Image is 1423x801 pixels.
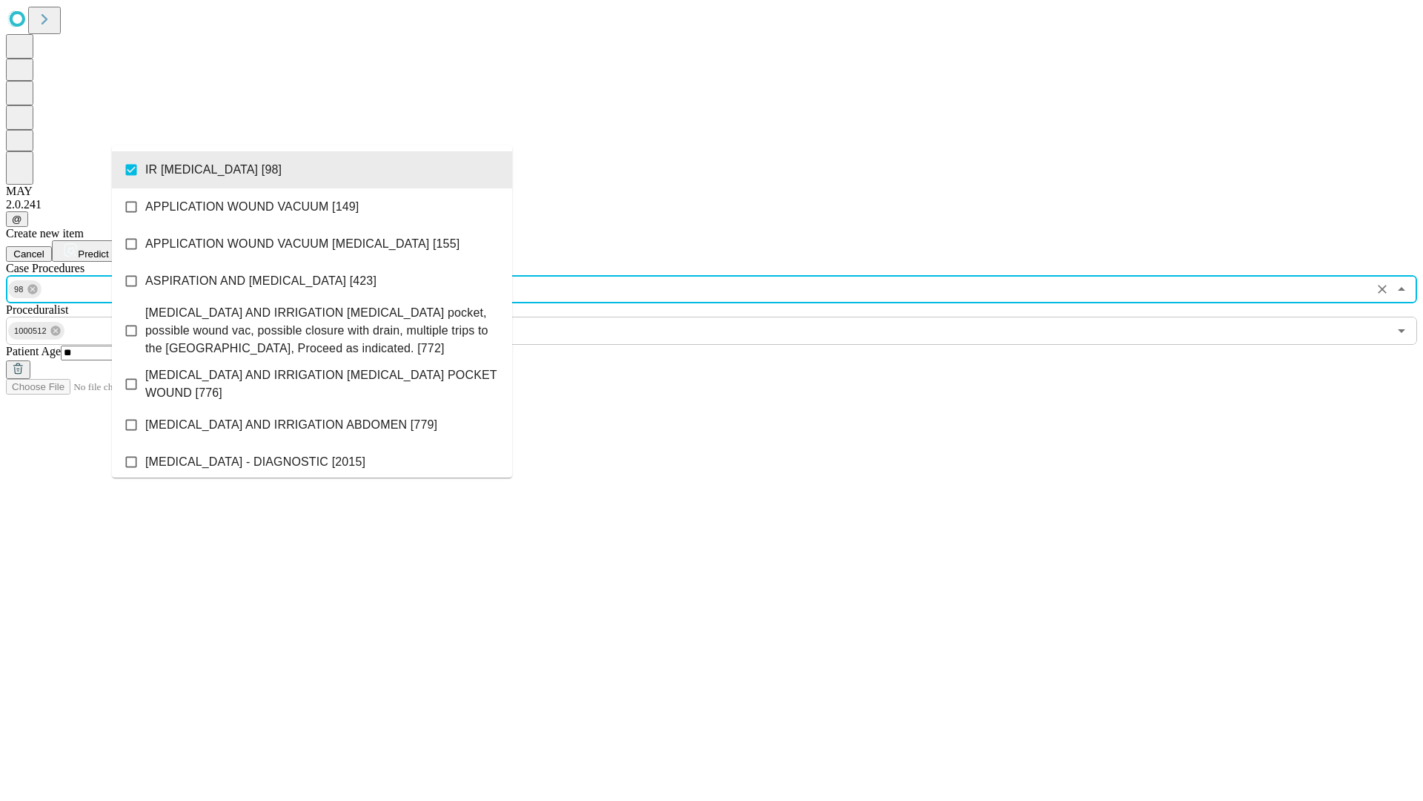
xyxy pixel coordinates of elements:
[6,246,52,262] button: Cancel
[6,185,1417,198] div: MAY
[145,272,377,290] span: ASPIRATION AND [MEDICAL_DATA] [423]
[6,198,1417,211] div: 2.0.241
[52,240,120,262] button: Predict
[6,227,84,240] span: Create new item
[1372,279,1393,300] button: Clear
[145,366,500,402] span: [MEDICAL_DATA] AND IRRIGATION [MEDICAL_DATA] POCKET WOUND [776]
[8,323,53,340] span: 1000512
[145,416,437,434] span: [MEDICAL_DATA] AND IRRIGATION ABDOMEN [779]
[6,345,61,357] span: Patient Age
[145,235,460,253] span: APPLICATION WOUND VACUUM [MEDICAL_DATA] [155]
[145,453,365,471] span: [MEDICAL_DATA] - DIAGNOSTIC [2015]
[13,248,44,260] span: Cancel
[1391,279,1412,300] button: Close
[12,214,22,225] span: @
[1391,320,1412,341] button: Open
[6,262,84,274] span: Scheduled Procedure
[8,322,64,340] div: 1000512
[8,281,30,298] span: 98
[78,248,108,260] span: Predict
[145,198,359,216] span: APPLICATION WOUND VACUUM [149]
[6,303,68,316] span: Proceduralist
[8,280,42,298] div: 98
[145,161,282,179] span: IR [MEDICAL_DATA] [98]
[145,304,500,357] span: [MEDICAL_DATA] AND IRRIGATION [MEDICAL_DATA] pocket, possible wound vac, possible closure with dr...
[6,211,28,227] button: @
